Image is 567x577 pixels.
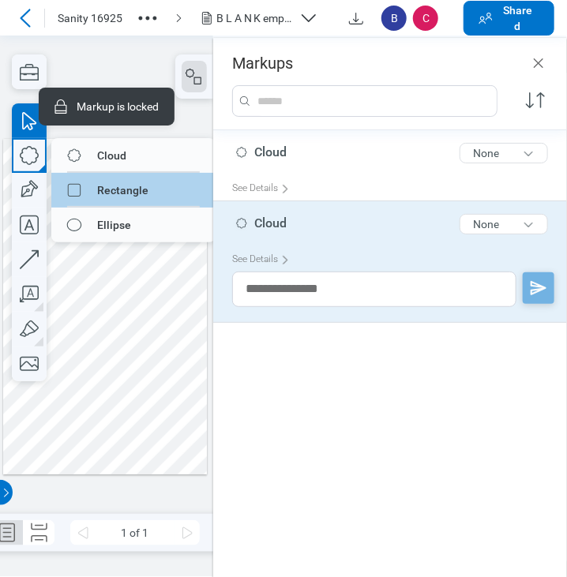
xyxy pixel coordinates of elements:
[232,247,296,272] div: See Details
[344,6,369,31] button: Download
[216,10,294,26] div: B L A N K empty.pdf
[232,54,293,73] h3: Markups
[529,54,548,73] button: Close
[501,2,535,34] span: Shared
[254,215,287,230] span: Cloud
[232,176,296,200] div: See Details
[464,1,554,36] button: Shared
[23,520,54,545] button: Continuous Page Layout
[51,97,159,116] div: Markup is locked
[381,6,407,31] span: B
[96,520,175,545] span: 1 of 1
[413,6,438,31] span: C
[58,10,122,26] span: Sanity 16925
[197,6,332,31] button: B L A N K empty.pdf
[460,214,548,234] button: None
[460,143,548,163] button: None
[254,144,287,159] span: Cloud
